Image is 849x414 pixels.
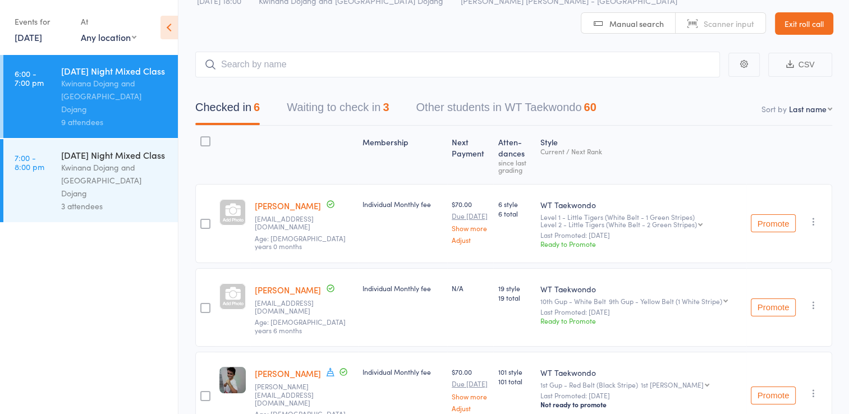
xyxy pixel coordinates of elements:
[3,139,178,222] a: 7:00 -8:00 pm[DATE] Night Mixed ClassKwinana Dojang and [GEOGRAPHIC_DATA] Dojang3 attendees
[362,367,443,376] div: Individual Monthly fee
[540,220,697,228] div: Level 2 - Little Tigers (White Belt - 2 Green Stripes)
[287,95,389,125] button: Waiting to check in3
[362,199,443,209] div: Individual Monthly fee
[540,367,742,378] div: WT Taekwondo
[498,293,531,302] span: 19 total
[61,77,168,116] div: Kwinana Dojang and [GEOGRAPHIC_DATA] Dojang
[789,103,827,114] div: Last name
[255,233,346,251] span: Age: [DEMOGRAPHIC_DATA] years 0 months
[775,12,833,35] a: Exit roll call
[61,161,168,200] div: Kwinana Dojang and [GEOGRAPHIC_DATA] Dojang
[255,383,354,407] small: christiane_reid@hotmail.com
[447,131,493,179] div: Next Payment
[761,103,787,114] label: Sort by
[81,12,136,31] div: At
[498,199,531,209] span: 6 style
[452,236,489,243] a: Adjust
[751,214,796,232] button: Promote
[15,12,70,31] div: Events for
[609,297,722,305] div: 9th Gup - Yellow Belt (1 White Stripe)
[493,131,535,179] div: Atten­dances
[584,101,596,113] div: 60
[255,299,354,315] small: nic.espadilla@yahoo.com
[452,367,489,411] div: $70.00
[498,367,531,376] span: 101 style
[540,381,742,388] div: 1st Gup - Red Belt (Black Stripe)
[255,215,354,231] small: Cbalmes@gmail.com
[383,101,389,113] div: 3
[195,95,260,125] button: Checked in6
[540,316,742,325] div: Ready to Promote
[219,367,246,393] img: image1707910347.png
[540,297,742,305] div: 10th Gup - White Belt
[540,148,742,155] div: Current / Next Rank
[15,153,44,171] time: 7:00 - 8:00 pm
[536,131,746,179] div: Style
[15,31,42,43] a: [DATE]
[540,308,742,316] small: Last Promoted: [DATE]
[195,52,720,77] input: Search by name
[609,18,664,29] span: Manual search
[255,200,321,211] a: [PERSON_NAME]
[81,31,136,43] div: Any location
[452,283,489,293] div: N/A
[768,53,832,77] button: CSV
[362,283,443,293] div: Individual Monthly fee
[255,367,321,379] a: [PERSON_NAME]
[255,284,321,296] a: [PERSON_NAME]
[540,239,742,249] div: Ready to Promote
[61,116,168,128] div: 9 attendees
[540,392,742,399] small: Last Promoted: [DATE]
[641,381,704,388] div: 1st [PERSON_NAME]
[540,213,742,228] div: Level 1 - Little Tigers (White Belt - 1 Green Stripes)
[540,231,742,239] small: Last Promoted: [DATE]
[254,101,260,113] div: 6
[61,200,168,213] div: 3 attendees
[15,69,44,87] time: 6:00 - 7:00 pm
[498,283,531,293] span: 19 style
[452,212,489,220] small: Due [DATE]
[452,393,489,400] a: Show more
[540,400,742,409] div: Not ready to promote
[3,55,178,138] a: 6:00 -7:00 pm[DATE] Night Mixed ClassKwinana Dojang and [GEOGRAPHIC_DATA] Dojang9 attendees
[498,159,531,173] div: since last grading
[452,224,489,232] a: Show more
[452,404,489,412] a: Adjust
[751,298,796,316] button: Promote
[255,317,346,334] span: Age: [DEMOGRAPHIC_DATA] years 6 months
[452,199,489,243] div: $70.00
[498,376,531,386] span: 101 total
[416,95,596,125] button: Other students in WT Taekwondo60
[704,18,754,29] span: Scanner input
[358,131,447,179] div: Membership
[540,283,742,295] div: WT Taekwondo
[540,199,742,210] div: WT Taekwondo
[498,209,531,218] span: 6 total
[61,65,168,77] div: [DATE] Night Mixed Class
[751,387,796,404] button: Promote
[452,380,489,388] small: Due [DATE]
[61,149,168,161] div: [DATE] Night Mixed Class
